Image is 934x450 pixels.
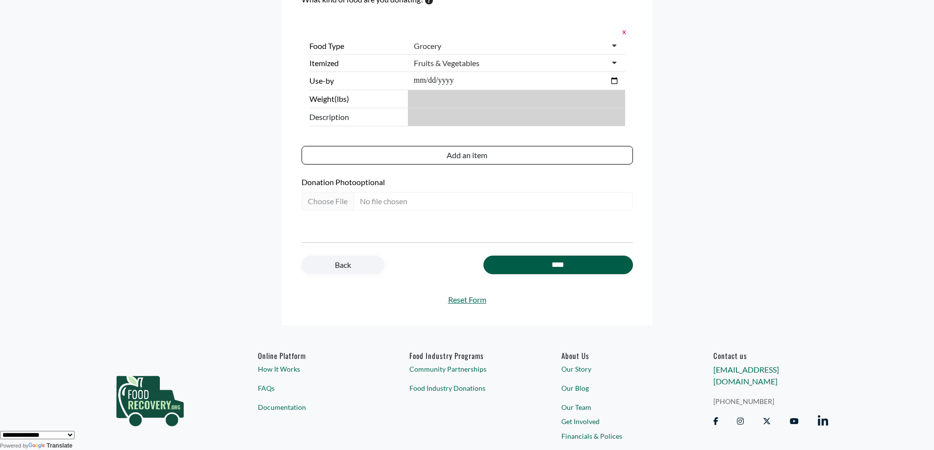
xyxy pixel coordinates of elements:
a: Get Involved [561,416,676,426]
a: Community Partnerships [409,364,524,374]
h6: Contact us [713,351,828,360]
a: FAQs [258,383,373,393]
a: Translate [28,442,73,449]
a: About Us [561,351,676,360]
h6: Online Platform [258,351,373,360]
img: food_recovery_green_logo-76242d7a27de7ed26b67be613a865d9c9037ba317089b267e0515145e5e51427.png [106,351,194,444]
a: Our Story [561,364,676,374]
label: Food Type [309,40,404,52]
span: Description [309,111,404,123]
h6: Food Industry Programs [409,351,524,360]
span: optional [356,177,385,187]
button: x [619,25,625,38]
a: Our Blog [561,383,676,393]
label: Donation Photo [302,176,633,188]
label: Use-by [309,75,404,87]
a: How It Works [258,364,373,374]
a: [EMAIL_ADDRESS][DOMAIN_NAME] [713,365,779,386]
label: Itemized [309,57,404,69]
span: (lbs) [334,94,349,103]
a: Back [302,256,384,274]
a: Our Team [561,402,676,412]
img: Google Translate [28,443,47,450]
div: Fruits & Vegetables [414,58,480,68]
a: Documentation [258,402,373,412]
a: Food Industry Donations [409,383,524,393]
label: Weight [309,93,404,105]
button: Add an item [302,146,633,165]
a: Reset Form [302,294,633,306]
div: Grocery [414,41,441,51]
a: [PHONE_NUMBER] [713,396,828,406]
